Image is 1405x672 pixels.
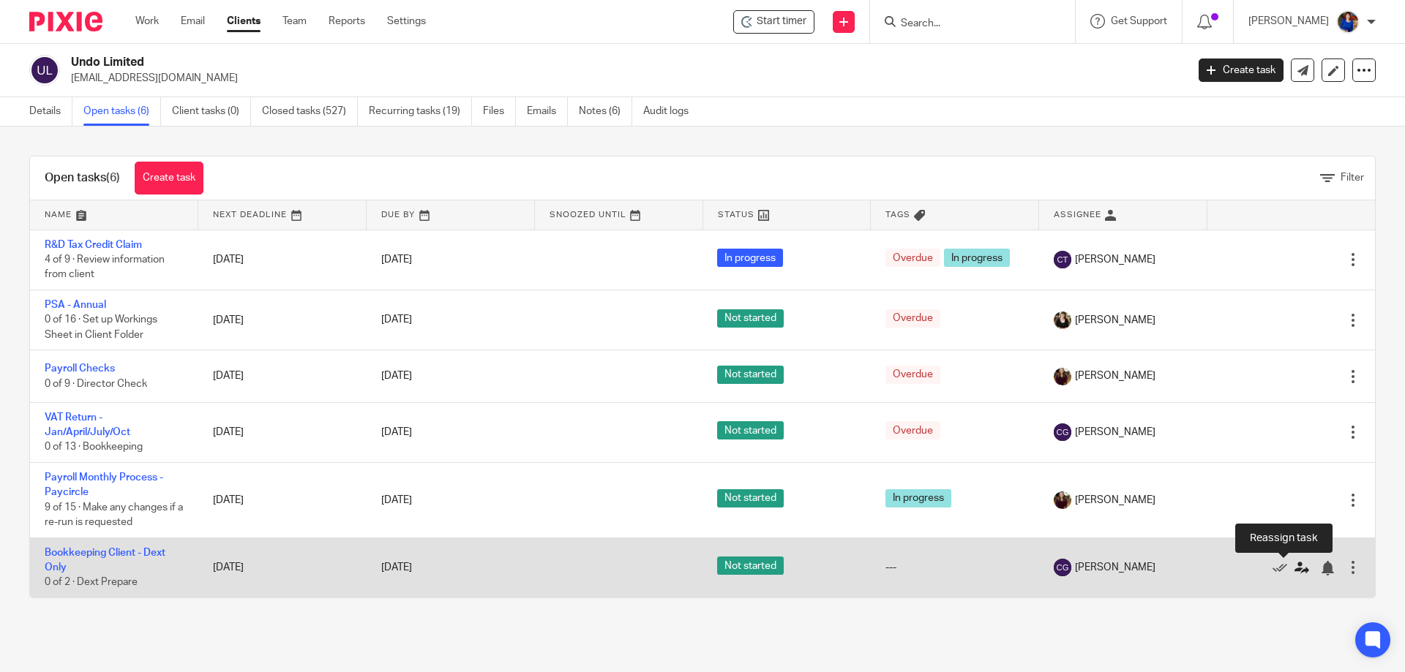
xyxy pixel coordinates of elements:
[369,97,472,126] a: Recurring tasks (19)
[198,463,367,538] td: [DATE]
[1341,173,1364,183] span: Filter
[227,14,261,29] a: Clients
[106,172,120,184] span: (6)
[29,97,72,126] a: Details
[717,309,784,328] span: Not started
[1054,491,1071,509] img: MaxAcc_Sep21_ElliDeanPhoto_030.jpg
[899,18,1031,31] input: Search
[944,249,1010,267] span: In progress
[45,315,157,341] span: 0 of 16 · Set up Workings Sheet in Client Folder
[198,402,367,462] td: [DATE]
[135,14,159,29] a: Work
[1199,58,1284,82] a: Create task
[262,97,358,126] a: Closed tasks (527)
[1248,14,1329,29] p: [PERSON_NAME]
[717,421,784,439] span: Not started
[550,211,626,219] span: Snoozed Until
[29,12,102,31] img: Pixie
[45,170,120,186] h1: Open tasks
[885,309,940,328] span: Overdue
[45,442,143,453] span: 0 of 13 · Bookkeeping
[45,379,147,389] span: 0 of 9 · Director Check
[1111,16,1167,26] span: Get Support
[45,472,163,497] a: Payroll Monthly Process - Paycircle
[181,14,205,29] a: Email
[381,427,412,437] span: [DATE]
[381,562,412,573] span: [DATE]
[1075,313,1155,328] span: [PERSON_NAME]
[1075,560,1155,575] span: [PERSON_NAME]
[1054,368,1071,385] img: MaxAcc_Sep21_ElliDeanPhoto_030.jpg
[717,556,784,575] span: Not started
[282,14,307,29] a: Team
[1273,560,1295,575] a: Mark as done
[1054,423,1071,441] img: svg%3E
[885,249,940,267] span: Overdue
[1336,10,1360,34] img: Nicole.jpeg
[45,254,165,280] span: 4 of 9 · Review information from client
[1075,493,1155,507] span: [PERSON_NAME]
[329,14,365,29] a: Reports
[717,366,784,384] span: Not started
[381,315,412,325] span: [DATE]
[45,363,115,374] a: Payroll Checks
[45,502,183,528] span: 9 of 15 · Make any changes if a re-run is requested
[45,300,106,310] a: PSA - Annual
[733,10,814,34] div: Undo Limited
[885,560,1024,575] div: ---
[381,254,412,265] span: [DATE]
[1075,252,1155,267] span: [PERSON_NAME]
[718,211,754,219] span: Status
[757,14,806,29] span: Start timer
[387,14,426,29] a: Settings
[579,97,632,126] a: Notes (6)
[1075,369,1155,383] span: [PERSON_NAME]
[198,290,367,350] td: [DATE]
[45,578,138,588] span: 0 of 2 · Dext Prepare
[885,211,910,219] span: Tags
[885,489,951,507] span: In progress
[45,240,142,250] a: R&D Tax Credit Claim
[198,537,367,597] td: [DATE]
[198,350,367,402] td: [DATE]
[172,97,251,126] a: Client tasks (0)
[717,489,784,507] span: Not started
[45,548,165,573] a: Bookkeeping Client - Dext Only
[643,97,700,126] a: Audit logs
[198,230,367,290] td: [DATE]
[29,55,60,86] img: svg%3E
[83,97,161,126] a: Open tasks (6)
[71,71,1177,86] p: [EMAIL_ADDRESS][DOMAIN_NAME]
[527,97,568,126] a: Emails
[1054,559,1071,576] img: svg%3E
[45,412,130,437] a: VAT Return - Jan/April/July/Oct
[381,495,412,505] span: [DATE]
[483,97,516,126] a: Files
[1054,251,1071,268] img: svg%3E
[135,162,203,195] a: Create task
[885,366,940,384] span: Overdue
[71,55,956,70] h2: Undo Limited
[1054,312,1071,329] img: Helen%20Campbell.jpeg
[1075,425,1155,439] span: [PERSON_NAME]
[885,421,940,439] span: Overdue
[717,249,783,267] span: In progress
[381,371,412,382] span: [DATE]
